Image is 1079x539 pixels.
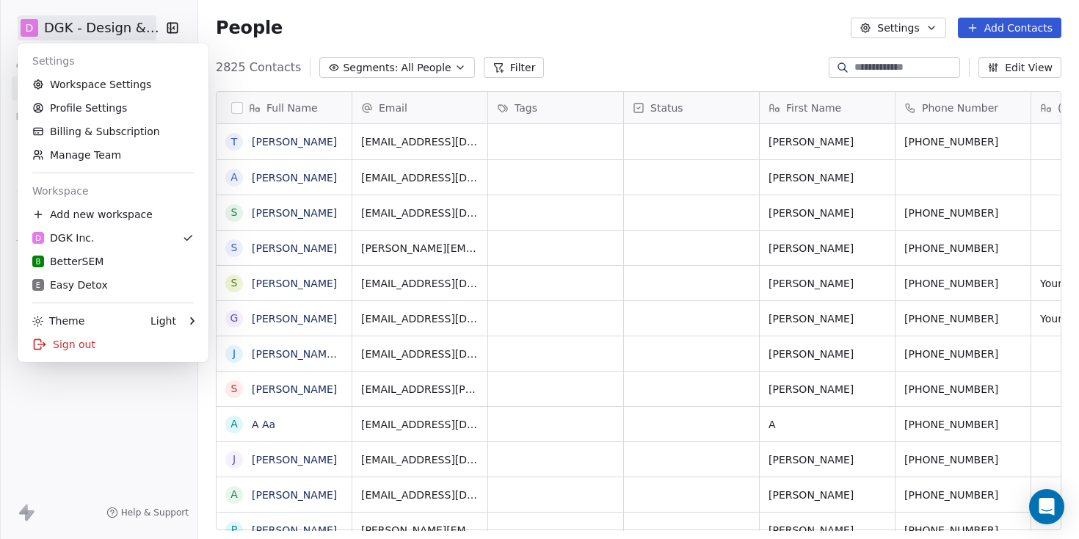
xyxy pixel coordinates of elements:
a: Workspace Settings [23,73,203,96]
div: BetterSEM [32,254,103,269]
span: B [36,256,41,267]
a: Profile Settings [23,96,203,120]
span: D [35,233,41,244]
div: Workspace [23,179,203,203]
div: Add new workspace [23,203,203,226]
div: Sign out [23,333,203,356]
a: Manage Team [23,143,203,167]
div: DGK Inc. [32,231,94,245]
div: Theme [32,314,84,328]
div: Easy Detox [32,278,108,292]
div: Light [150,314,176,328]
div: Settings [23,49,203,73]
a: Billing & Subscription [23,120,203,143]
span: E [36,280,40,291]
